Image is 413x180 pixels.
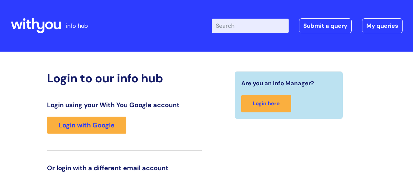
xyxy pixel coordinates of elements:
[299,18,352,33] a: Submit a query
[47,71,202,85] h2: Login to our info hub
[47,101,202,109] h3: Login using your With You Google account
[241,95,291,112] a: Login here
[66,21,88,31] p: info hub
[362,18,403,33] a: My queries
[47,164,202,172] h3: Or login with a different email account
[212,19,289,33] input: Search
[241,78,314,89] span: Are you an Info Manager?
[47,117,126,134] a: Login with Google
